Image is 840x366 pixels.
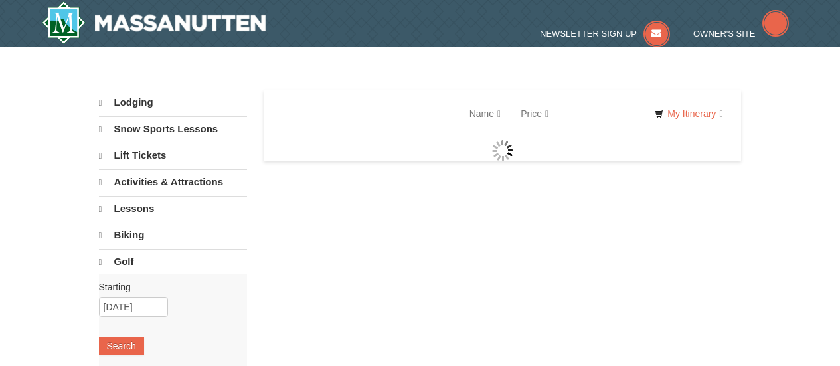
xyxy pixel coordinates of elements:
[99,90,247,115] a: Lodging
[99,223,247,248] a: Biking
[99,169,247,195] a: Activities & Attractions
[99,249,247,274] a: Golf
[693,29,756,39] span: Owner's Site
[693,29,789,39] a: Owner's Site
[99,116,247,141] a: Snow Sports Lessons
[646,104,731,124] a: My Itinerary
[511,100,558,127] a: Price
[99,143,247,168] a: Lift Tickets
[42,1,266,44] img: Massanutten Resort Logo
[460,100,511,127] a: Name
[492,140,513,161] img: wait gif
[42,1,266,44] a: Massanutten Resort
[540,29,670,39] a: Newsletter Sign Up
[99,280,237,294] label: Starting
[99,337,144,355] button: Search
[99,196,247,221] a: Lessons
[540,29,637,39] span: Newsletter Sign Up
